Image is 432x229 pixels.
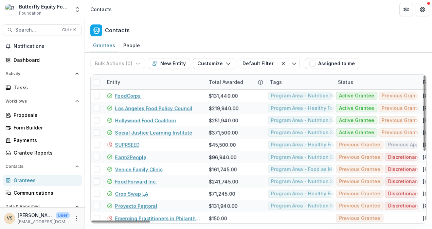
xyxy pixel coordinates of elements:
p: [PERSON_NAME] [18,212,53,219]
button: New Entity [148,58,190,69]
button: Bulk Actions (0) [90,58,145,69]
span: Program Area - Nutrition Security [271,118,349,123]
span: Previous Grantee [382,105,423,111]
span: Previous Grantee [339,154,380,160]
span: Previous Grantee [382,130,423,136]
span: Previous Grantee [339,203,380,209]
span: Activity [5,71,72,76]
div: $371,500.00 [209,129,238,136]
div: Status [334,75,419,89]
span: Previous Grantee [339,142,380,148]
div: Dashboard [14,56,76,64]
button: Assigned to me [305,58,359,69]
a: Grantee Reports [3,147,82,158]
div: Tags [266,75,334,89]
a: Emerging Practitioners in Philanthropy [115,215,201,222]
a: FoodCorps [115,92,141,100]
div: Grantee Reports [14,149,76,156]
div: $241,745.00 [209,178,238,185]
span: Foundation [19,10,41,16]
a: Hollywood Food Coalition [115,117,176,124]
a: Form Builder [3,122,82,133]
div: Entity [103,75,205,89]
span: Previous Grantee [382,93,423,99]
span: Previous Grantee [339,179,380,184]
span: Previous Grantee [382,118,423,123]
a: Los Angeles Food Policy Council [115,105,192,112]
div: Grantees [90,40,118,50]
a: Communications [3,187,82,198]
div: Total Awarded [205,75,266,89]
img: Butterfly Equity Foundation [5,4,16,15]
div: Butterfly Equity Foundation [19,3,70,10]
div: $71,245.00 [209,190,235,197]
button: Customize [193,58,235,69]
a: Farm2People [115,154,146,161]
span: Program Area - Nutrition Security [271,130,349,136]
div: Total Awarded [205,78,247,86]
button: Toggle menu [289,58,300,69]
a: Crop Swap LA [115,190,148,197]
div: Tags [266,78,286,86]
div: $161,745.00 [209,166,237,173]
span: Previous Grantee [339,215,380,221]
button: Open Data & Reporting [3,201,82,212]
span: Program Area - Healthy Food Retail [271,191,354,197]
div: $96,940.00 [209,154,236,161]
button: Open entity switcher [73,3,82,16]
button: Search... [3,24,82,35]
div: $131,440.00 [209,92,238,100]
span: Active Grantee [339,130,374,136]
button: Open Activity [3,68,82,79]
div: Status [334,78,357,86]
div: $45,500.00 [209,141,236,148]
span: Active Grantee [339,93,374,99]
div: Grantees [14,177,76,184]
span: Program Area - Nutrition Security [271,93,349,99]
nav: breadcrumb [88,4,114,14]
p: User [56,212,70,218]
button: More [72,214,80,223]
div: $131,940.00 [209,202,237,210]
a: Venice Family Clinic [115,166,163,173]
a: Grantees [90,39,118,52]
span: Search... [15,27,58,33]
div: $251,940.00 [209,117,238,124]
span: Active Grantee [339,118,374,123]
div: Proposals [14,111,76,119]
span: Active Grantee [339,105,374,111]
a: Social Justice Learning Institute [115,129,192,136]
div: Ctrl + K [61,26,77,34]
span: Program Area - Nutrition Security [271,154,349,160]
span: Workflows [5,99,72,104]
div: Entity [103,78,124,86]
div: Contacts [90,6,112,13]
button: Clear filter [278,58,289,69]
a: Grantees [3,175,82,186]
span: Program Area - Nutrition Security [271,203,349,209]
div: Tasks [14,84,76,91]
div: People [121,40,143,50]
span: Program Area - Nutrition Security [271,179,349,184]
div: Form Builder [14,124,76,131]
span: Previous Grantee [339,191,380,197]
div: Payments [14,137,76,144]
div: Communications [14,189,76,196]
div: Vannesa Santos [7,216,13,221]
a: People [121,39,143,52]
span: Previous Grantee [339,166,380,172]
button: Notifications [3,41,82,52]
a: Tasks [3,82,82,93]
div: $219,940.00 [209,105,238,112]
button: Open Workflows [3,96,82,107]
span: Notifications [14,43,79,49]
p: [EMAIL_ADDRESS][DOMAIN_NAME] [18,219,70,225]
a: Dashboard [3,54,82,66]
button: Open Contacts [3,161,82,172]
a: SUPRSEED [115,141,140,148]
span: Program Area - Food as Medicine [271,166,350,172]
